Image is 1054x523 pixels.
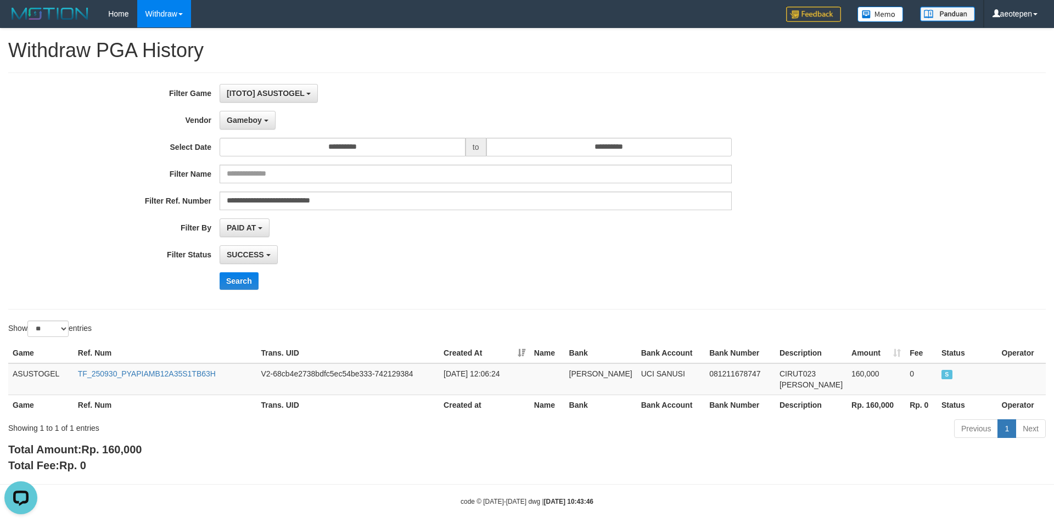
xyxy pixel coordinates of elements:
[565,363,637,395] td: [PERSON_NAME]
[227,223,256,232] span: PAID AT
[705,363,775,395] td: 081211678747
[8,320,92,337] label: Show entries
[8,395,74,415] th: Game
[997,395,1046,415] th: Operator
[1016,419,1046,438] a: Next
[220,218,270,237] button: PAID AT
[81,443,142,455] span: Rp. 160,000
[705,343,775,363] th: Bank Number
[905,343,937,363] th: Fee
[847,343,905,363] th: Amount: activate to sort column ascending
[637,343,705,363] th: Bank Account
[775,395,847,415] th: Description
[220,84,318,103] button: [ITOTO] ASUSTOGEL
[937,395,997,415] th: Status
[920,7,975,21] img: panduan.png
[637,395,705,415] th: Bank Account
[8,443,142,455] b: Total Amount:
[530,343,565,363] th: Name
[997,419,1016,438] a: 1
[786,7,841,22] img: Feedback.jpg
[220,272,259,290] button: Search
[461,498,593,505] small: code © [DATE]-[DATE] dwg |
[565,343,637,363] th: Bank
[705,395,775,415] th: Bank Number
[59,459,86,471] span: Rp. 0
[8,459,86,471] b: Total Fee:
[937,343,997,363] th: Status
[997,343,1046,363] th: Operator
[439,343,530,363] th: Created At: activate to sort column ascending
[8,418,431,434] div: Showing 1 to 1 of 1 entries
[8,343,74,363] th: Game
[78,369,216,378] a: TF_250930_PYAPIAMB12A35S1TB63H
[227,250,264,259] span: SUCCESS
[439,395,530,415] th: Created at
[847,363,905,395] td: 160,000
[257,343,440,363] th: Trans. UID
[466,138,486,156] span: to
[637,363,705,395] td: UCI SANUSI
[74,395,257,415] th: Ref. Num
[775,363,847,395] td: CIRUT023 [PERSON_NAME]
[954,419,998,438] a: Previous
[74,343,257,363] th: Ref. Num
[544,498,593,505] strong: [DATE] 10:43:46
[565,395,637,415] th: Bank
[257,363,440,395] td: V2-68cb4e2738bdfc5ec54be333-742129384
[530,395,565,415] th: Name
[8,40,1046,61] h1: Withdraw PGA History
[227,89,305,98] span: [ITOTO] ASUSTOGEL
[8,363,74,395] td: ASUSTOGEL
[8,5,92,22] img: MOTION_logo.png
[857,7,904,22] img: Button%20Memo.svg
[941,370,952,379] span: SUCCESS
[775,343,847,363] th: Description
[257,395,440,415] th: Trans. UID
[4,4,37,37] button: Open LiveChat chat widget
[847,395,905,415] th: Rp. 160,000
[227,116,262,125] span: Gameboy
[905,363,937,395] td: 0
[220,245,278,264] button: SUCCESS
[220,111,276,130] button: Gameboy
[905,395,937,415] th: Rp. 0
[27,320,69,337] select: Showentries
[439,363,530,395] td: [DATE] 12:06:24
